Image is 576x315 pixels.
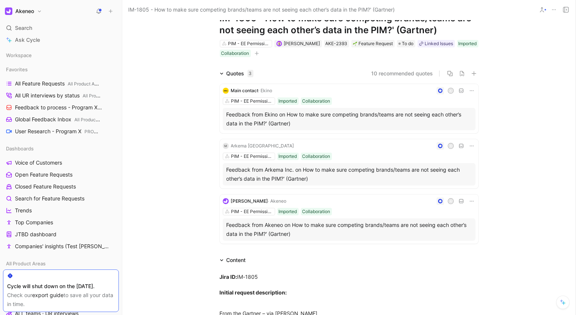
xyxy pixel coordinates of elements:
a: Feedback to process - Program XPROGRAM X [3,102,119,113]
span: Closed Feature Requests [15,183,76,190]
a: export guide [32,292,64,298]
div: Quotes [227,69,253,78]
span: Workspace [6,52,32,59]
div: Imported [279,208,297,215]
button: 10 recommended quotes [372,69,433,78]
span: Dashboards [6,145,34,152]
a: Global Feedback InboxAll Product Areas [3,114,119,125]
div: IM-1805 [220,273,478,304]
strong: Jira ID: [220,274,237,280]
div: PIM - EE Permissions [231,97,273,105]
span: [PERSON_NAME] [284,41,320,46]
span: All Product Areas [83,93,118,99]
span: Search [15,24,32,32]
span: All Product Areas [74,117,110,122]
div: Imported [459,40,477,47]
img: Akeneo [5,7,12,15]
span: PROGRAM X [84,129,111,134]
div: Dashboards [3,143,119,154]
a: All UR interviews by statusAll Product Areas [3,90,119,101]
a: All Feature RequestsAll Product Areas [3,78,119,89]
div: A [448,88,453,93]
span: Main contact [231,88,259,93]
a: Ask Cycle [3,34,119,46]
div: Collaboration [302,208,330,215]
span: All Product Areas [6,260,46,267]
div: PIM - EE Permissions [231,153,273,160]
div: Cycle will shut down on the [DATE]. [7,282,115,291]
span: Ask Cycle [15,35,40,44]
div: 🌱Feature Request [351,40,395,47]
span: All Product Areas [68,81,104,87]
span: User Research - Program X [15,128,101,135]
div: DashboardsVoice of CustomersOpen Feature RequestsClosed Feature RequestsSearch for Feature Reques... [3,143,119,252]
div: PIM - EE Permissions [228,40,270,47]
span: Search for Feature Requests [15,195,84,202]
div: Feature Request [353,40,393,47]
div: R [448,199,453,204]
a: Trends [3,205,119,216]
div: Workspace [3,50,119,61]
a: Search for Feature Requests [3,193,119,204]
div: AKE-2393 [326,40,348,47]
a: Open Feature Requests [3,169,119,180]
a: User Research - Program XPROGRAM X [3,126,119,137]
div: Quotes3 [217,69,256,78]
img: 🌱 [353,41,357,46]
span: Top Companies [15,219,53,226]
div: Collaboration [302,153,330,160]
span: Companies' insights (Test [PERSON_NAME]) [15,243,110,250]
a: Closed Feature Requests [3,181,119,192]
span: All UR interviews by status [15,92,102,100]
div: Feedback from Akeneo on How to make sure competing brands/teams are not seeing each other’s data ... [227,221,472,238]
div: m [223,143,229,149]
div: Collaboration [302,97,330,105]
div: 3 [247,70,253,77]
a: Top Companies [3,217,119,228]
span: Open Feature Requests [15,171,73,178]
div: PIM - EE Permissions [231,208,273,215]
div: R [448,144,453,149]
strong: Initial request description: [220,289,287,296]
img: logo [223,88,229,94]
img: logo [223,198,229,204]
div: Check our to save all your data in time. [7,291,115,309]
span: · Akeneo [268,198,287,204]
div: Content [227,256,246,265]
div: To do [397,40,415,47]
div: All Product Areas [3,258,119,269]
div: Favorites [3,64,119,75]
a: JTBD dashboard [3,229,119,240]
div: Linked Issues [425,40,453,47]
span: [PERSON_NAME] [231,198,268,204]
h1: Akeneo [15,8,34,15]
div: Feedback from Arkema Inc. on How to make sure competing brands/teams are not seeing each other’s ... [227,165,472,183]
div: Imported [279,97,297,105]
span: · Ekino [259,88,272,93]
span: Global Feedback Inbox [15,116,101,124]
span: Feedback to process - Program X [15,104,103,112]
span: Voice of Customers [15,159,62,166]
img: avatar [277,42,281,46]
h1: IM-1805 - How to make sure competing brands/teams are not seeing each other’s data in the PIM?' (... [220,12,478,36]
span: To do [402,40,414,47]
span: All Feature Requests [15,80,100,88]
span: JTBD dashboard [15,231,56,238]
div: Arkema [GEOGRAPHIC_DATA] [231,142,294,150]
div: Imported [279,153,297,160]
span: Favorites [6,66,28,73]
a: Companies' insights (Test [PERSON_NAME]) [3,241,119,252]
span: IM-1805 - How to make sure competing brands/teams are not seeing each other’s data in the PIM?' (... [128,5,395,14]
span: Trends [15,207,32,214]
div: Search [3,22,119,34]
button: AkeneoAkeneo [3,6,44,16]
div: Content [217,256,249,265]
a: Voice of Customers [3,157,119,168]
div: Feedback from Ekino on How to make sure competing brands/teams are not seeing each other’s data i... [227,110,472,128]
div: Collaboration [221,50,249,57]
